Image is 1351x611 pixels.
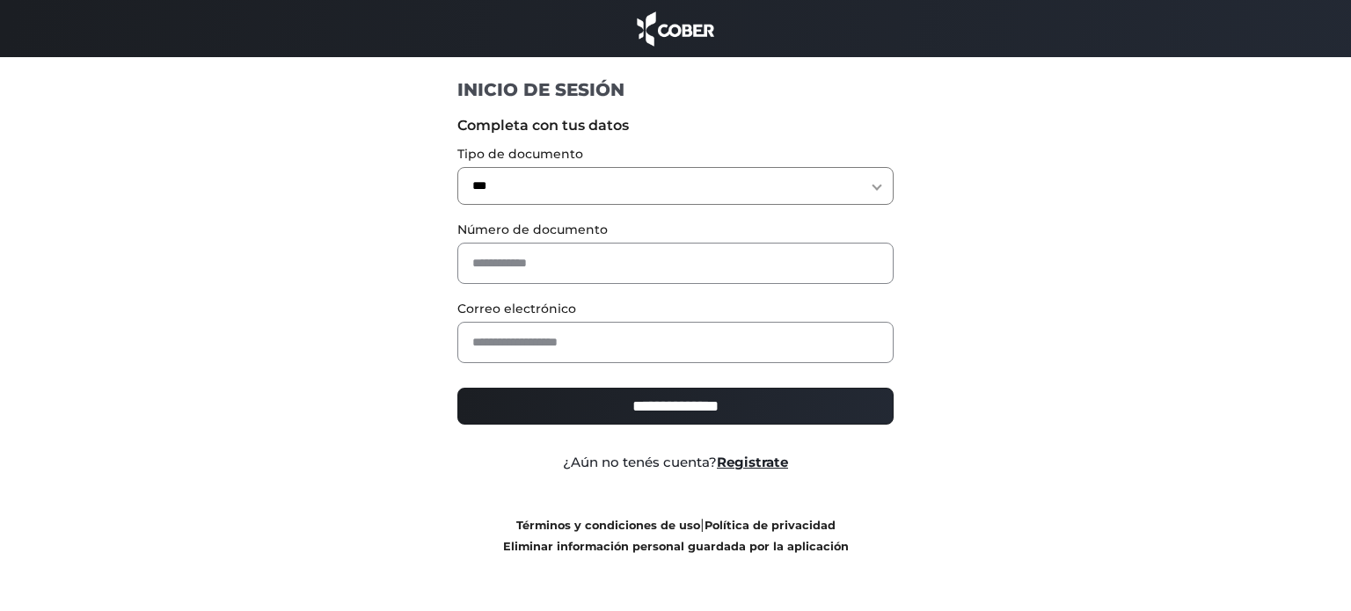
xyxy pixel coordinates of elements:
[444,514,908,556] div: |
[457,300,895,318] label: Correo electrónico
[457,115,895,136] label: Completa con tus datos
[705,519,836,532] a: Política de privacidad
[457,78,895,101] h1: INICIO DE SESIÓN
[717,454,788,470] a: Registrate
[503,540,849,553] a: Eliminar información personal guardada por la aplicación
[632,9,719,48] img: cober_marca.png
[444,453,908,473] div: ¿Aún no tenés cuenta?
[516,519,700,532] a: Términos y condiciones de uso
[457,221,895,239] label: Número de documento
[457,145,895,164] label: Tipo de documento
